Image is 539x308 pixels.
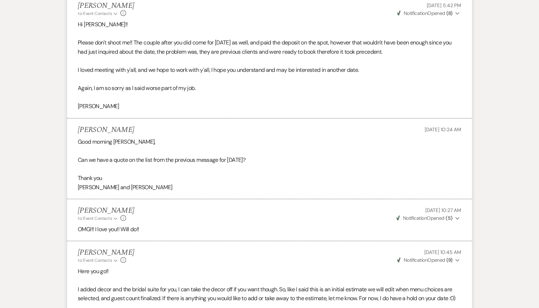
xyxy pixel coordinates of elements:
[403,10,427,16] span: Notification
[403,215,426,221] span: Notification
[424,249,461,255] span: [DATE] 10:45 AM
[78,248,134,257] h5: [PERSON_NAME]
[78,206,134,215] h5: [PERSON_NAME]
[78,126,134,134] h5: [PERSON_NAME]
[78,257,119,264] button: to: Event Contacts
[78,216,112,221] span: to: Event Contacts
[78,285,461,303] p: I added decor and the bridal suite for you, I can take the decor off if you want though. So, like...
[427,2,461,9] span: [DATE] 5:42 PM
[78,11,112,16] span: to: Event Contacts
[78,10,119,17] button: to: Event Contacts
[78,225,461,234] p: OMG!!! I love you!! Will do!!
[78,267,461,276] p: Here you go!!
[78,174,461,183] p: Thank you
[78,102,461,111] p: [PERSON_NAME]
[78,84,461,93] p: Again, I am so sorry as I said worse part of my job.
[446,10,452,16] strong: ( 8 )
[78,137,461,147] p: Good morning [PERSON_NAME],
[396,256,461,264] button: NotificationOpened (9)
[397,10,452,16] span: Opened
[396,215,452,221] span: Opened
[425,207,461,213] span: [DATE] 10:27 AM
[78,65,461,75] p: I loved meeting with y'all, and we hope to work with y'all, I hope you understand and may be inte...
[397,257,452,263] span: Opened
[78,257,112,263] span: to: Event Contacts
[78,20,461,29] p: Hi [PERSON_NAME]!!
[78,1,134,10] h5: [PERSON_NAME]
[78,38,461,56] p: Please don't shoot me!! The couple after you did come for [DATE] as well, and paid the deposit on...
[78,183,461,192] p: [PERSON_NAME] and [PERSON_NAME]
[395,214,461,222] button: NotificationOpened (5)
[78,155,461,165] p: Can we have a quote on the list from the previous message for [DATE]?
[446,257,452,263] strong: ( 9 )
[446,215,452,221] strong: ( 5 )
[396,10,461,17] button: NotificationOpened (8)
[425,126,461,133] span: [DATE] 10:24 AM
[78,215,119,222] button: to: Event Contacts
[403,257,427,263] span: Notification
